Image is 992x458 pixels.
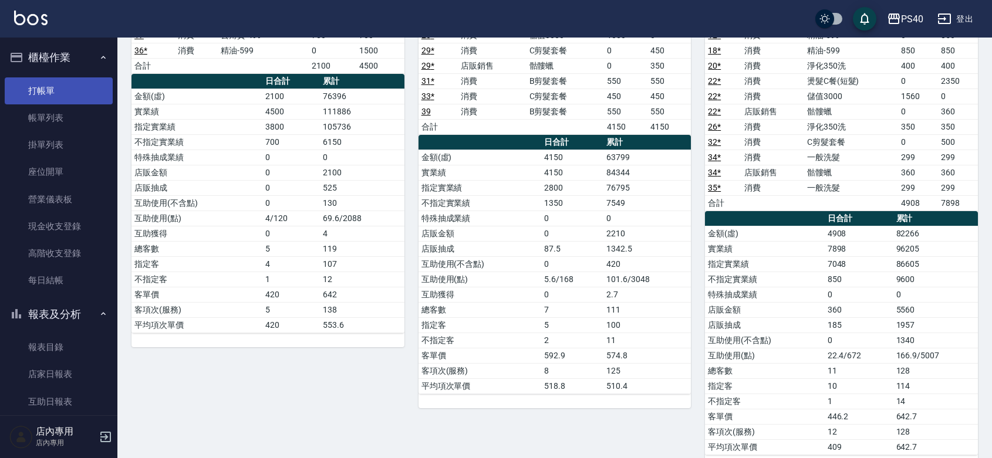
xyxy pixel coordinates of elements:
[604,104,647,119] td: 550
[882,7,928,31] button: PS40
[804,134,898,150] td: C剪髮套餐
[804,180,898,195] td: 一般洗髮
[262,317,320,333] td: 420
[825,317,893,333] td: 185
[603,150,691,165] td: 63799
[705,333,824,348] td: 互助使用(不含點)
[541,317,603,333] td: 5
[320,180,404,195] td: 525
[825,409,893,424] td: 446.2
[604,89,647,104] td: 450
[309,58,356,73] td: 2100
[705,439,824,454] td: 平均項次單價
[131,74,404,333] table: a dense table
[825,333,893,348] td: 0
[898,119,938,134] td: 350
[458,43,527,58] td: 消費
[741,134,804,150] td: 消費
[262,74,320,89] th: 日合計
[356,58,404,73] td: 4500
[804,58,898,73] td: 淨化350洗
[419,150,542,165] td: 金額(虛)
[320,272,404,287] td: 12
[5,42,113,73] button: 櫃檯作業
[938,195,978,211] td: 7898
[5,415,113,442] a: 互助排行榜
[741,89,804,104] td: 消費
[804,119,898,134] td: 淨化350洗
[262,302,320,317] td: 5
[262,272,320,287] td: 1
[131,150,262,165] td: 特殊抽成業績
[131,272,262,287] td: 不指定客
[131,89,262,104] td: 金額(虛)
[603,378,691,393] td: 510.4
[320,195,404,211] td: 130
[131,211,262,226] td: 互助使用(點)
[825,439,893,454] td: 409
[804,73,898,89] td: 燙髮C餐(短髮)
[320,150,404,165] td: 0
[218,43,309,58] td: 精油-599
[603,180,691,195] td: 76795
[419,348,542,363] td: 客單價
[603,317,691,333] td: 100
[893,348,978,363] td: 166.9/5007
[541,333,603,348] td: 2
[527,43,605,58] td: C剪髮套餐
[933,8,978,30] button: 登出
[541,226,603,241] td: 0
[541,256,603,272] td: 0
[262,180,320,195] td: 0
[320,104,404,119] td: 111886
[893,241,978,256] td: 96205
[938,104,978,119] td: 360
[705,409,824,424] td: 客單價
[647,104,691,119] td: 550
[705,226,824,241] td: 金額(虛)
[320,302,404,317] td: 138
[419,317,542,333] td: 指定客
[14,11,48,25] img: Logo
[421,107,431,116] a: 39
[825,424,893,439] td: 12
[541,272,603,287] td: 5.6/168
[893,302,978,317] td: 5560
[527,73,605,89] td: B剪髮套餐
[898,134,938,150] td: 0
[356,43,404,58] td: 1500
[541,302,603,317] td: 7
[262,165,320,180] td: 0
[36,426,96,437] h5: 店內專用
[175,43,218,58] td: 消費
[647,89,691,104] td: 450
[893,424,978,439] td: 128
[804,89,898,104] td: 儲值3000
[647,58,691,73] td: 350
[853,7,876,30] button: save
[938,150,978,165] td: 299
[938,89,978,104] td: 0
[825,302,893,317] td: 360
[320,89,404,104] td: 76396
[705,424,824,439] td: 客項次(服務)
[705,287,824,302] td: 特殊抽成業績
[604,73,647,89] td: 550
[603,165,691,180] td: 84344
[603,226,691,241] td: 2210
[419,241,542,256] td: 店販抽成
[320,165,404,180] td: 2100
[705,195,741,211] td: 合計
[131,241,262,256] td: 總客數
[541,150,603,165] td: 4150
[262,195,320,211] td: 0
[541,241,603,256] td: 87.5
[419,211,542,226] td: 特殊抽成業績
[741,58,804,73] td: 消費
[604,58,647,73] td: 0
[705,272,824,287] td: 不指定實業績
[741,43,804,58] td: 消費
[541,135,603,150] th: 日合計
[893,393,978,409] td: 14
[893,287,978,302] td: 0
